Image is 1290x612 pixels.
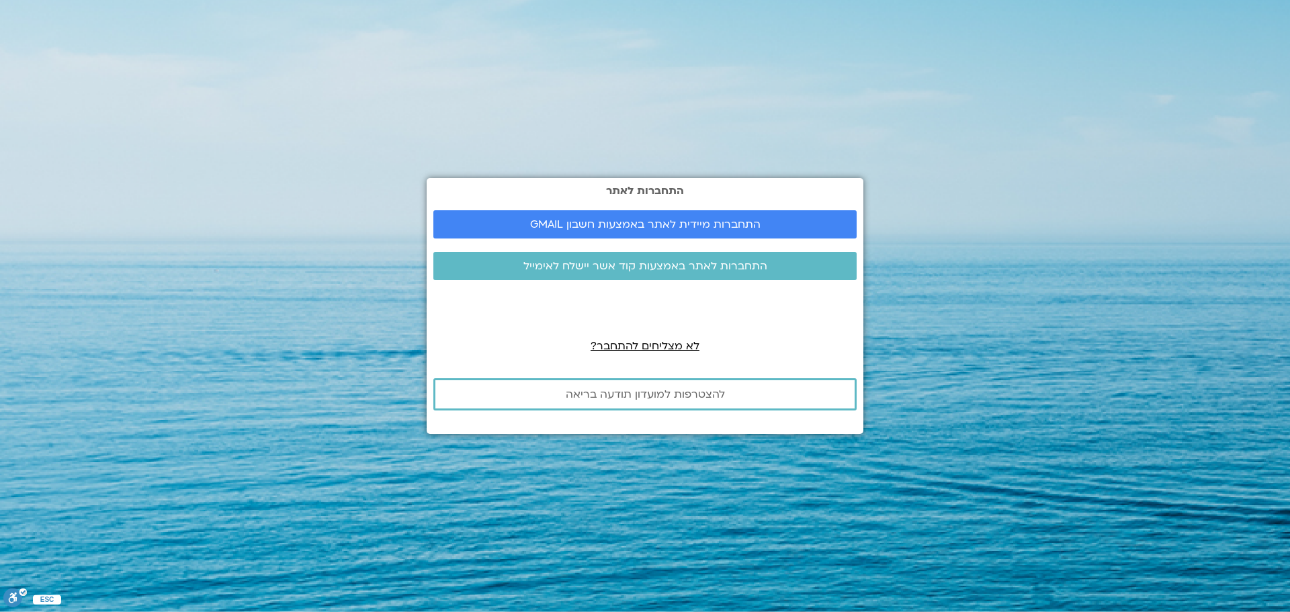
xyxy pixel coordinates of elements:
[433,378,857,410] a: להצטרפות למועדון תודעה בריאה
[566,388,725,400] span: להצטרפות למועדון תודעה בריאה
[591,339,699,353] a: לא מצליחים להתחבר?
[433,185,857,197] h2: התחברות לאתר
[530,218,761,230] span: התחברות מיידית לאתר באמצעות חשבון GMAIL
[433,252,857,280] a: התחברות לאתר באמצעות קוד אשר יישלח לאימייל
[523,260,767,272] span: התחברות לאתר באמצעות קוד אשר יישלח לאימייל
[433,210,857,238] a: התחברות מיידית לאתר באמצעות חשבון GMAIL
